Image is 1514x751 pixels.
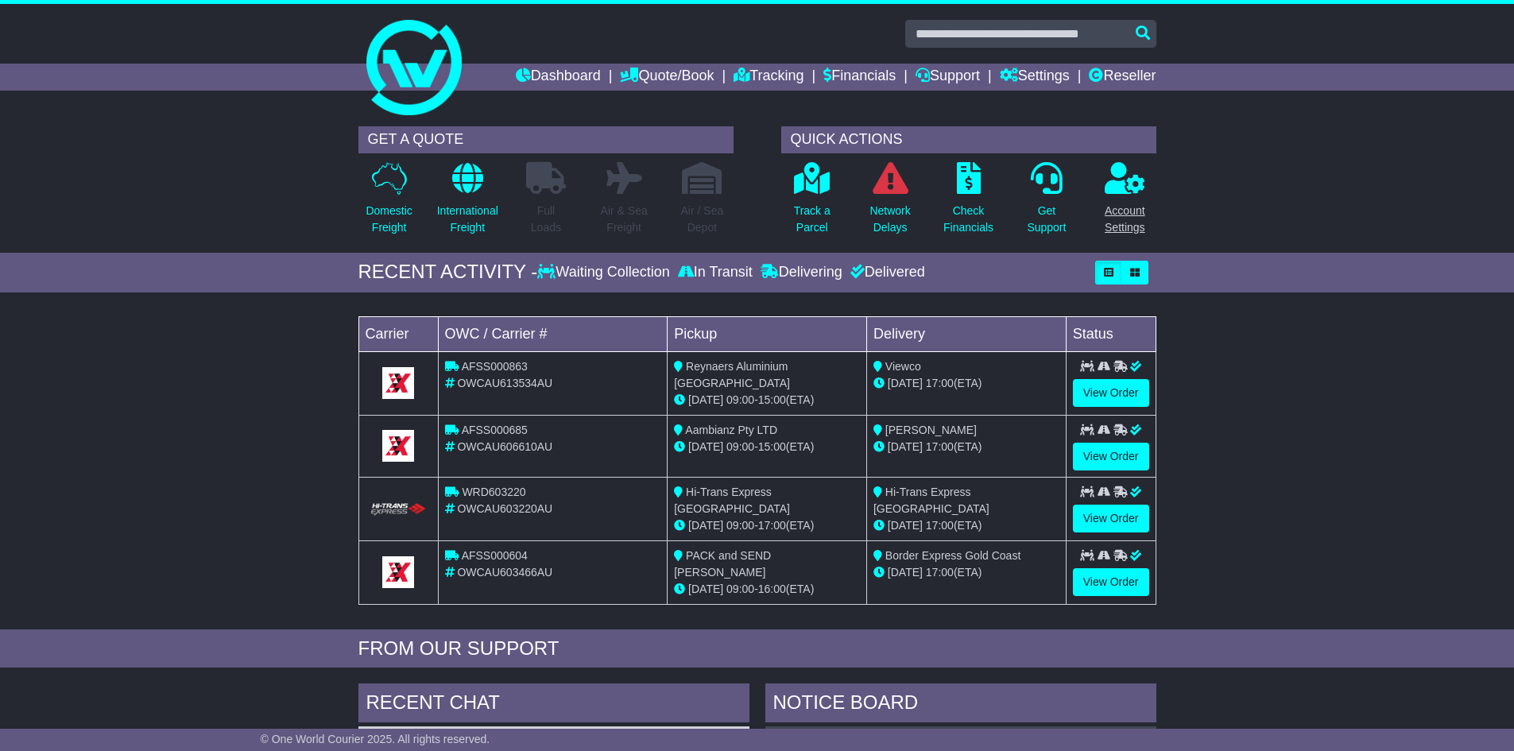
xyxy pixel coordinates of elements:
div: QUICK ACTIONS [781,126,1156,153]
img: GetCarrierServiceLogo [382,430,414,462]
a: Support [916,64,980,91]
div: - (ETA) [674,392,860,408]
a: NetworkDelays [869,161,911,245]
span: AFSS000863 [462,360,528,373]
div: RECENT ACTIVITY - [358,261,538,284]
p: Air / Sea Depot [681,203,724,236]
a: Tracking [734,64,803,91]
a: AccountSettings [1104,161,1146,245]
img: GetCarrierServiceLogo [382,556,414,588]
span: 09:00 [726,393,754,406]
a: GetSupport [1026,161,1067,245]
td: OWC / Carrier # [438,316,668,351]
span: WRD603220 [462,486,525,498]
span: OWCAU613534AU [457,377,552,389]
div: (ETA) [873,517,1059,534]
div: (ETA) [873,564,1059,581]
p: International Freight [437,203,498,236]
a: CheckFinancials [943,161,994,245]
div: (ETA) [873,375,1059,392]
a: DomesticFreight [365,161,412,245]
span: Border Express Gold Coast [885,549,1020,562]
span: AFSS000604 [462,549,528,562]
span: 15:00 [758,393,786,406]
a: View Order [1073,443,1149,470]
p: Account Settings [1105,203,1145,236]
p: Domestic Freight [366,203,412,236]
span: Hi-Trans Express [GEOGRAPHIC_DATA] [873,486,989,515]
span: OWCAU603220AU [457,502,552,515]
td: Delivery [866,316,1066,351]
span: [DATE] [688,519,723,532]
p: Air & Sea Freight [601,203,648,236]
span: AFSS000685 [462,424,528,436]
span: Hi-Trans Express [GEOGRAPHIC_DATA] [674,486,790,515]
span: Reynaers Aluminium [GEOGRAPHIC_DATA] [674,360,790,389]
a: View Order [1073,568,1149,596]
div: GET A QUOTE [358,126,734,153]
a: Quote/Book [620,64,714,91]
p: Network Delays [869,203,910,236]
div: Waiting Collection [537,264,673,281]
a: Track aParcel [793,161,831,245]
a: Dashboard [516,64,601,91]
a: View Order [1073,505,1149,532]
span: 17:00 [926,519,954,532]
span: 17:00 [926,377,954,389]
div: FROM OUR SUPPORT [358,637,1156,660]
span: 09:00 [726,583,754,595]
a: Financials [823,64,896,91]
span: 15:00 [758,440,786,453]
div: NOTICE BOARD [765,683,1156,726]
span: 17:00 [926,440,954,453]
img: HiTrans.png [369,502,428,517]
a: Reseller [1089,64,1156,91]
span: [DATE] [688,393,723,406]
a: InternationalFreight [436,161,499,245]
span: OWCAU606610AU [457,440,552,453]
a: View Order [1073,379,1149,407]
span: 17:00 [758,519,786,532]
span: © One World Courier 2025. All rights reserved. [261,733,490,745]
td: Status [1066,316,1156,351]
span: 17:00 [926,566,954,579]
div: Delivering [757,264,846,281]
span: OWCAU603466AU [457,566,552,579]
div: Delivered [846,264,925,281]
span: Viewco [885,360,921,373]
div: In Transit [674,264,757,281]
div: - (ETA) [674,581,860,598]
span: [DATE] [688,583,723,595]
p: Check Financials [943,203,993,236]
span: [DATE] [888,519,923,532]
p: Track a Parcel [794,203,831,236]
img: GetCarrierServiceLogo [382,367,414,399]
span: Aambianz Pty LTD [685,424,777,436]
span: PACK and SEND [PERSON_NAME] [674,549,771,579]
p: Get Support [1027,203,1066,236]
span: 09:00 [726,519,754,532]
span: [DATE] [688,440,723,453]
td: Pickup [668,316,867,351]
td: Carrier [358,316,438,351]
span: [DATE] [888,566,923,579]
div: (ETA) [873,439,1059,455]
span: 09:00 [726,440,754,453]
p: Full Loads [526,203,566,236]
div: - (ETA) [674,517,860,534]
a: Settings [1000,64,1070,91]
div: - (ETA) [674,439,860,455]
span: [DATE] [888,377,923,389]
span: [PERSON_NAME] [885,424,977,436]
div: RECENT CHAT [358,683,749,726]
span: 16:00 [758,583,786,595]
span: [DATE] [888,440,923,453]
